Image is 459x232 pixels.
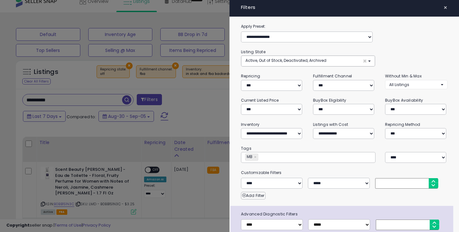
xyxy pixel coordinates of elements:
[241,98,279,103] small: Current Listed Price
[241,49,266,54] small: Listing State
[236,169,452,176] small: Customizable Filters
[245,58,326,63] span: Active, Out of Stock, Deactivated, Archived
[241,73,260,79] small: Repricing
[241,192,266,199] button: Add Filter
[385,73,422,79] small: Without Min & Max
[389,82,409,87] span: All Listings
[236,23,452,30] label: Apply Preset:
[313,98,346,103] small: BuyBox Eligibility
[254,154,258,160] a: ×
[385,80,448,89] button: All Listings
[443,3,448,12] span: ×
[441,3,450,12] button: ×
[241,56,375,66] button: Active, Out of Stock, Deactivated, Archived ×
[241,5,448,10] h4: Filters
[313,73,352,79] small: Fulfillment Channel
[313,122,348,127] small: Listings with Cost
[236,211,453,218] span: Advanced Diagnostic Filters
[245,154,252,159] span: MB
[241,122,259,127] small: Inventory
[363,58,367,64] span: ×
[385,98,423,103] small: BuyBox Availability
[236,145,452,152] small: Tags
[385,122,420,127] small: Repricing Method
